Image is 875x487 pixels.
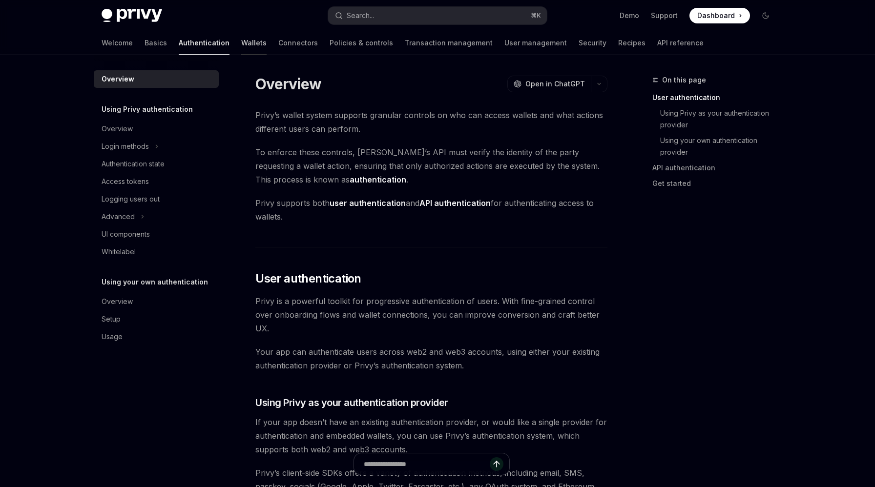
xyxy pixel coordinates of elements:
[255,294,607,335] span: Privy is a powerful toolkit for progressive authentication of users. With fine-grained control ov...
[255,145,607,186] span: To enforce these controls, [PERSON_NAME]’s API must verify the identity of the party requesting a...
[179,31,229,55] a: Authentication
[102,228,150,240] div: UI components
[94,328,219,345] a: Usage
[102,246,136,258] div: Whitelabel
[490,457,503,471] button: Send message
[102,73,134,85] div: Overview
[652,160,781,176] a: API authentication
[102,103,193,115] h5: Using Privy authentication
[255,75,321,93] h1: Overview
[618,31,646,55] a: Recipes
[255,196,607,223] span: Privy supports both and for authenticating access to wallets.
[330,198,406,208] strong: user authentication
[102,9,162,22] img: dark logo
[94,225,219,243] a: UI components
[94,293,219,310] a: Overview
[419,198,491,208] strong: API authentication
[525,79,585,89] span: Open in ChatGPT
[531,12,541,20] span: ⌘ K
[689,8,750,23] a: Dashboard
[102,176,149,187] div: Access tokens
[94,190,219,208] a: Logging users out
[347,10,374,21] div: Search...
[94,310,219,328] a: Setup
[697,11,735,20] span: Dashboard
[405,31,493,55] a: Transaction management
[102,331,123,343] div: Usage
[660,105,781,133] a: Using Privy as your authentication provider
[278,31,318,55] a: Connectors
[102,31,133,55] a: Welcome
[94,155,219,173] a: Authentication state
[255,271,361,286] span: User authentication
[350,175,406,184] strong: authentication
[102,211,135,223] div: Advanced
[651,11,678,20] a: Support
[507,76,591,92] button: Open in ChatGPT
[102,276,208,288] h5: Using your own authentication
[652,90,781,105] a: User authentication
[579,31,606,55] a: Security
[504,31,567,55] a: User management
[330,31,393,55] a: Policies & controls
[102,296,133,307] div: Overview
[94,70,219,88] a: Overview
[328,7,547,24] button: Search...⌘K
[94,173,219,190] a: Access tokens
[94,243,219,261] a: Whitelabel
[660,133,781,160] a: Using your own authentication provider
[620,11,639,20] a: Demo
[657,31,704,55] a: API reference
[255,396,448,409] span: Using Privy as your authentication provider
[758,8,773,23] button: Toggle dark mode
[652,176,781,191] a: Get started
[102,123,133,135] div: Overview
[662,74,706,86] span: On this page
[94,120,219,138] a: Overview
[255,345,607,372] span: Your app can authenticate users across web2 and web3 accounts, using either your existing authent...
[255,415,607,456] span: If your app doesn’t have an existing authentication provider, or would like a single provider for...
[102,193,160,205] div: Logging users out
[255,108,607,136] span: Privy’s wallet system supports granular controls on who can access wallets and what actions diffe...
[102,158,165,170] div: Authentication state
[241,31,267,55] a: Wallets
[102,313,121,325] div: Setup
[102,141,149,152] div: Login methods
[145,31,167,55] a: Basics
